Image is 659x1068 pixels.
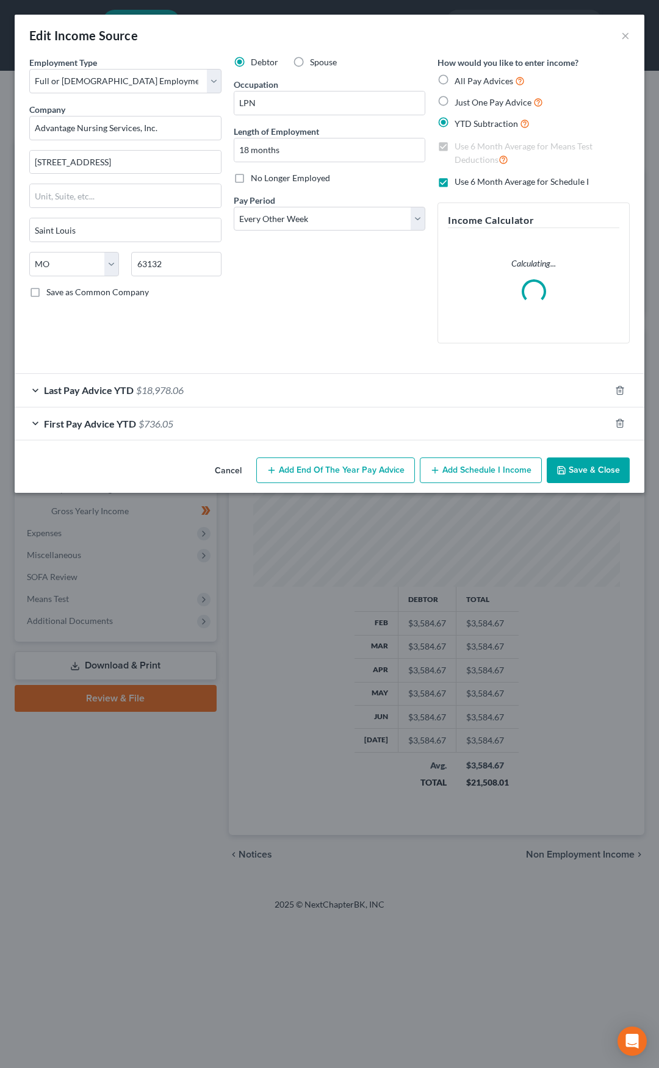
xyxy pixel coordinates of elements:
[29,116,221,140] input: Search company by name...
[46,287,149,297] span: Save as Common Company
[29,57,97,68] span: Employment Type
[139,418,173,429] span: $736.05
[455,76,513,86] span: All Pay Advices
[256,457,415,483] button: Add End of the Year Pay Advice
[455,118,518,129] span: YTD Subtraction
[618,1027,647,1056] div: Open Intercom Messenger
[44,384,134,396] span: Last Pay Advice YTD
[234,138,425,162] input: ex: 2 years
[44,418,136,429] span: First Pay Advice YTD
[455,176,589,187] span: Use 6 Month Average for Schedule I
[448,213,619,228] h5: Income Calculator
[29,104,65,115] span: Company
[234,195,275,206] span: Pay Period
[205,459,251,483] button: Cancel
[30,184,221,207] input: Unit, Suite, etc...
[234,91,425,115] input: --
[136,384,184,396] span: $18,978.06
[310,57,337,67] span: Spouse
[448,257,619,270] p: Calculating...
[455,141,592,165] span: Use 6 Month Average for Means Test Deductions
[621,28,630,43] button: ×
[455,97,531,107] span: Just One Pay Advice
[251,57,278,67] span: Debtor
[29,27,138,44] div: Edit Income Source
[234,125,319,138] label: Length of Employment
[251,173,330,183] span: No Longer Employed
[234,78,278,91] label: Occupation
[131,252,221,276] input: Enter zip...
[420,457,542,483] button: Add Schedule I Income
[547,457,630,483] button: Save & Close
[30,218,221,242] input: Enter city...
[30,151,221,174] input: Enter address...
[438,56,578,69] label: How would you like to enter income?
